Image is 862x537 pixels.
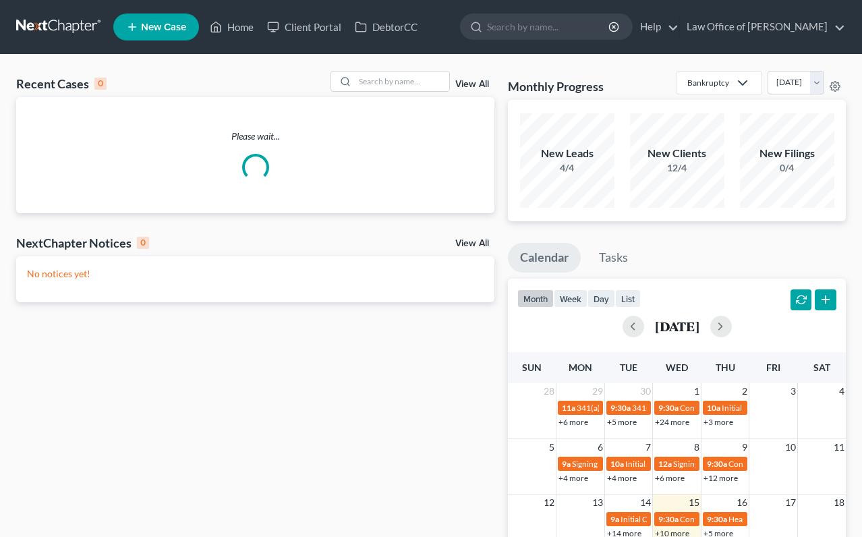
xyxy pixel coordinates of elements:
span: 1 [693,383,701,399]
a: +6 more [558,417,588,427]
a: +4 more [558,473,588,483]
span: 9:30a [707,514,727,524]
span: Thu [716,362,735,373]
a: Home [203,15,260,39]
input: Search by name... [487,14,610,39]
span: 341(a) meeting for [PERSON_NAME] [632,403,762,413]
span: 17 [784,494,797,511]
button: list [615,289,641,308]
span: 9:30a [658,403,679,413]
span: 9:30a [610,403,631,413]
a: Tasks [587,243,640,273]
div: New Leads [520,146,614,161]
span: Mon [569,362,592,373]
a: View All [455,80,489,89]
span: 7 [644,439,652,455]
div: 4/4 [520,161,614,175]
a: Help [633,15,679,39]
div: 12/4 [630,161,724,175]
span: 28 [542,383,556,399]
div: Recent Cases [16,76,107,92]
div: 0 [137,237,149,249]
span: Hearing for [PERSON_NAME] [728,514,834,524]
span: 13 [591,494,604,511]
span: Tue [620,362,637,373]
span: 10a [610,459,624,469]
a: Law Office of [PERSON_NAME] [680,15,845,39]
button: month [517,289,554,308]
span: 18 [832,494,846,511]
div: NextChapter Notices [16,235,149,251]
span: Sat [813,362,830,373]
a: +6 more [655,473,685,483]
a: +4 more [607,473,637,483]
span: 9a [562,459,571,469]
button: day [587,289,615,308]
div: Bankruptcy [687,77,729,88]
span: 9 [741,439,749,455]
span: 12a [658,459,672,469]
a: Calendar [508,243,581,273]
span: 9a [610,514,619,524]
a: +3 more [703,417,733,427]
span: Signing Appointment [572,459,646,469]
a: View All [455,239,489,248]
span: 10a [707,403,720,413]
a: DebtorCC [348,15,424,39]
span: Wed [666,362,688,373]
a: Client Portal [260,15,348,39]
div: 0 [94,78,107,90]
span: 4 [838,383,846,399]
a: +5 more [607,417,637,427]
input: Search by name... [355,72,449,91]
span: 29 [591,383,604,399]
a: +12 more [703,473,738,483]
span: 12 [542,494,556,511]
span: 3 [789,383,797,399]
span: Initial Consultation Appointment [722,403,838,413]
span: 2 [741,383,749,399]
h2: [DATE] [655,319,699,333]
span: 30 [639,383,652,399]
a: +24 more [655,417,689,427]
span: Initial Consultation Appointment [625,459,741,469]
div: New Filings [740,146,834,161]
span: Fri [766,362,780,373]
span: 10 [784,439,797,455]
h3: Monthly Progress [508,78,604,94]
p: Please wait... [16,130,494,143]
span: Sun [522,362,542,373]
span: 14 [639,494,652,511]
span: 5 [548,439,556,455]
span: 15 [687,494,701,511]
span: Initial Consultation Appointment [621,514,737,524]
span: 6 [596,439,604,455]
span: 9:30a [658,514,679,524]
span: New Case [141,22,186,32]
div: New Clients [630,146,724,161]
p: No notices yet! [27,267,484,281]
span: Signing Appointment Date for [PERSON_NAME] [673,459,842,469]
span: 341(a) meeting for [PERSON_NAME] [577,403,707,413]
button: week [554,289,587,308]
span: 11 [832,439,846,455]
span: 16 [735,494,749,511]
span: 11a [562,403,575,413]
div: 0/4 [740,161,834,175]
span: 9:30a [707,459,727,469]
span: 8 [693,439,701,455]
